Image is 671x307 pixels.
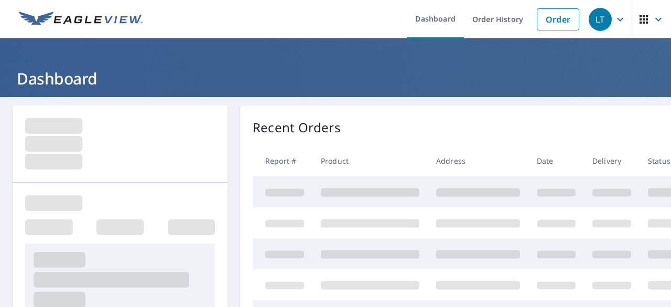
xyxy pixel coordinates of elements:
[537,8,579,30] a: Order
[312,145,428,176] th: Product
[13,68,658,89] h1: Dashboard
[19,12,143,27] img: EV Logo
[428,145,528,176] th: Address
[253,145,312,176] th: Report #
[528,145,584,176] th: Date
[584,145,640,176] th: Delivery
[589,8,612,31] div: LT
[253,118,341,137] p: Recent Orders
